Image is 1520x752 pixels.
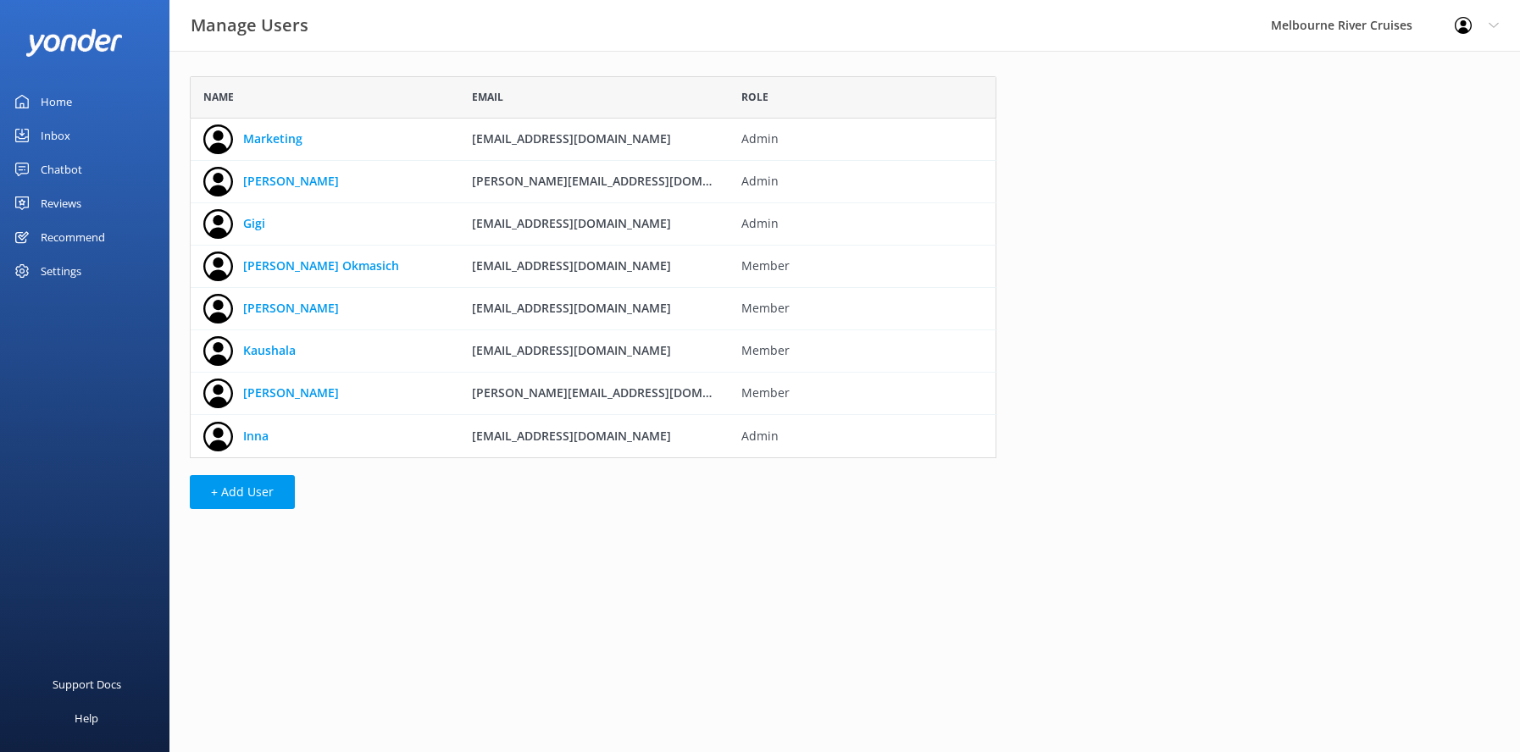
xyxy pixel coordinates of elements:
div: Reviews [41,186,81,220]
a: Kaushala [243,341,296,360]
span: [EMAIL_ADDRESS][DOMAIN_NAME] [472,300,671,316]
span: Member [741,299,985,318]
div: Home [41,85,72,119]
span: Email [472,89,503,105]
span: Admin [741,214,985,233]
a: Marketing [243,130,302,148]
div: Support Docs [53,667,121,701]
div: grid [190,119,996,457]
span: Member [741,341,985,360]
span: Admin [741,130,985,148]
a: [PERSON_NAME] [243,384,339,402]
span: Admin [741,172,985,191]
span: Member [741,257,985,275]
a: [PERSON_NAME] [243,299,339,318]
span: [PERSON_NAME][EMAIL_ADDRESS][DOMAIN_NAME] [472,384,767,401]
div: Recommend [41,220,105,254]
span: [EMAIL_ADDRESS][DOMAIN_NAME] [472,215,671,231]
span: [EMAIL_ADDRESS][DOMAIN_NAME] [472,342,671,358]
span: Name [203,89,234,105]
div: Chatbot [41,152,82,186]
span: Member [741,384,985,402]
span: [EMAIL_ADDRESS][DOMAIN_NAME] [472,257,671,274]
a: [PERSON_NAME] [243,172,339,191]
button: + Add User [190,475,295,509]
div: Help [75,701,98,735]
img: yonder-white-logo.png [25,29,123,57]
span: [EMAIL_ADDRESS][DOMAIN_NAME] [472,130,671,147]
span: [PERSON_NAME][EMAIL_ADDRESS][DOMAIN_NAME] [472,173,767,189]
a: [PERSON_NAME] Okmasich [243,257,399,275]
div: Inbox [41,119,70,152]
span: [EMAIL_ADDRESS][DOMAIN_NAME] [472,428,671,444]
div: Settings [41,254,81,288]
a: Gigi [243,214,265,233]
h3: Manage Users [191,12,308,39]
span: Admin [741,427,985,445]
span: Role [741,89,768,105]
a: Inna [243,427,269,445]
